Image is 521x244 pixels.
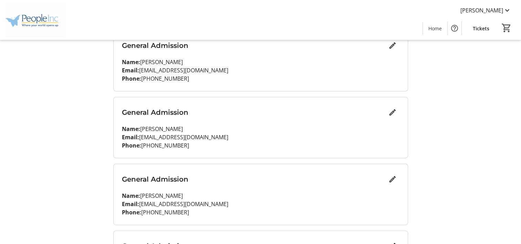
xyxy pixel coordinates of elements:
button: Edit [386,172,399,186]
button: Cart [500,22,513,34]
span: Tickets [473,25,489,32]
strong: Email: [122,133,139,141]
strong: Phone: [122,75,141,82]
a: Home [423,22,447,35]
strong: Phone: [122,142,141,149]
h3: General Admission [122,107,386,118]
button: Edit [386,39,399,52]
strong: Email: [122,200,139,208]
p: [PHONE_NUMBER] [122,74,399,83]
button: [PERSON_NAME] [455,5,517,16]
p: [PERSON_NAME] [122,192,399,200]
span: [PERSON_NAME] [460,6,503,14]
strong: Name: [122,58,140,66]
span: Home [428,25,442,32]
strong: Phone: [122,209,141,216]
h3: General Admission [122,174,386,184]
p: [PERSON_NAME] [122,125,399,133]
h3: General Admission [122,40,386,51]
button: Help [448,21,461,35]
p: [EMAIL_ADDRESS][DOMAIN_NAME] [122,133,399,141]
strong: Name: [122,192,140,200]
img: People Inc.'s Logo [4,3,65,37]
button: Edit [386,105,399,119]
strong: Name: [122,125,140,133]
p: [EMAIL_ADDRESS][DOMAIN_NAME] [122,66,399,74]
strong: Email: [122,67,139,74]
a: Tickets [467,22,495,35]
p: [EMAIL_ADDRESS][DOMAIN_NAME] [122,200,399,208]
p: [PHONE_NUMBER] [122,208,399,216]
p: [PERSON_NAME] [122,58,399,66]
p: [PHONE_NUMBER] [122,141,399,150]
